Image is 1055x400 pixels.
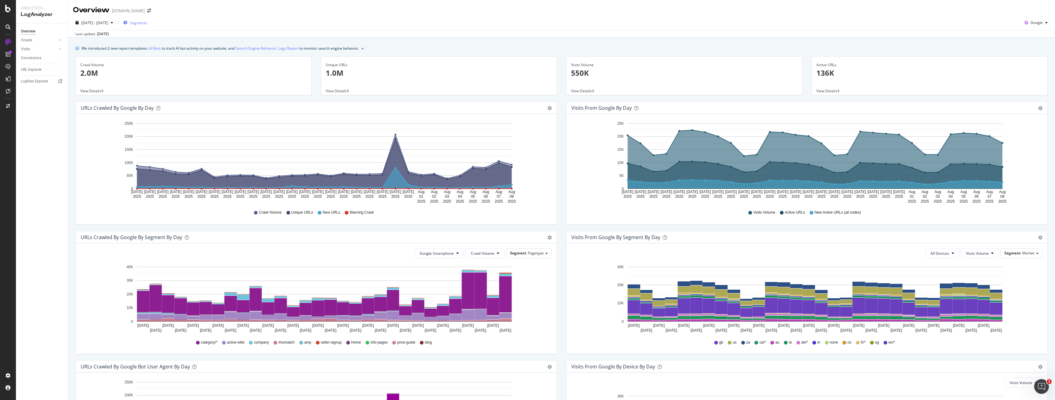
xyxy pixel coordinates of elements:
[500,328,511,333] text: [DATE]
[973,199,981,204] text: 2025
[673,190,685,194] text: [DATE]
[21,55,41,61] div: Conversions
[571,119,1040,204] svg: A chart.
[127,292,133,296] text: 20K
[183,190,194,194] text: [DATE]
[125,161,133,165] text: 100K
[325,190,337,194] text: [DATE]
[475,328,486,333] text: [DATE]
[112,8,145,14] div: [DOMAIN_NAME]
[856,194,865,199] text: 2025
[450,328,461,333] text: [DATE]
[999,190,1006,194] text: Aug
[622,319,624,324] text: 0
[131,187,133,191] text: 0
[998,199,1007,204] text: 2025
[617,135,624,139] text: 20K
[571,263,1040,334] svg: A chart.
[262,194,270,199] text: 2025
[1022,18,1050,28] button: Google
[675,194,684,199] text: 2025
[617,301,624,306] text: 10K
[636,194,645,199] text: 2025
[125,135,133,139] text: 200K
[225,328,236,333] text: [DATE]
[803,323,815,328] text: [DATE]
[157,190,169,194] text: [DATE]
[779,194,787,199] text: 2025
[443,199,451,204] text: 2025
[300,328,312,333] text: [DATE]
[326,62,552,68] div: Unique URLs
[804,194,813,199] text: 2025
[817,194,826,199] text: 2025
[986,190,993,194] text: Aug
[170,190,182,194] text: [DATE]
[314,194,322,199] text: 2025
[259,210,282,215] span: Crawl Volume
[617,121,624,126] text: 25K
[127,173,133,178] text: 50K
[352,194,361,199] text: 2025
[235,190,246,194] text: [DATE]
[210,194,219,199] text: 2025
[528,250,544,256] span: Pagetype
[828,323,840,328] text: [DATE]
[260,190,272,194] text: [DATE]
[925,248,959,258] button: All Devices
[1038,235,1042,240] div: gear
[662,194,671,199] text: 2025
[127,265,133,269] text: 40K
[508,190,515,194] text: Aug
[247,190,259,194] text: [DATE]
[617,147,624,152] text: 15K
[21,67,42,73] div: URL Explorer
[125,147,133,152] text: 150K
[753,210,775,215] span: Visits Volume
[865,328,877,333] text: [DATE]
[425,328,436,333] text: [DATE]
[985,199,994,204] text: 2025
[80,68,307,78] p: 2.0M
[236,45,298,51] a: Search Engine Behavior: Logs Report
[362,323,374,328] text: [DATE]
[21,67,63,73] a: URL Explorer
[80,88,101,93] span: View Details
[21,55,63,61] a: Conversions
[223,194,232,199] text: 2025
[144,190,156,194] text: [DATE]
[947,199,955,204] text: 2025
[466,248,504,258] button: Crawl Volume
[75,45,1048,51] div: info banner
[785,210,805,215] span: Active URLs
[921,199,929,204] text: 2025
[288,194,296,199] text: 2025
[816,88,837,93] span: View Details
[867,190,879,194] text: [DATE]
[765,328,777,333] text: [DATE]
[978,323,990,328] text: [DATE]
[740,194,748,199] text: 2025
[200,328,212,333] text: [DATE]
[1038,365,1042,369] div: gear
[97,31,109,37] div: [DATE]
[725,190,737,194] text: [DATE]
[940,328,952,333] text: [DATE]
[456,199,464,204] text: 2025
[495,199,503,204] text: 2025
[82,45,359,51] div: We introduced 2 new report templates: to track AI bot activity on your website, and to monitor se...
[653,323,665,328] text: [DATE]
[960,190,967,194] text: Aug
[326,68,552,78] p: 1.0M
[617,265,624,269] text: 30K
[1038,106,1042,110] div: gear
[966,251,989,256] span: Visits Volume
[1030,20,1043,25] span: Google
[131,190,143,194] text: [DATE]
[949,194,953,199] text: 04
[947,190,954,194] text: Aug
[628,323,640,328] text: [DATE]
[249,194,257,199] text: 2025
[273,190,285,194] text: [DATE]
[462,323,474,328] text: [DATE]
